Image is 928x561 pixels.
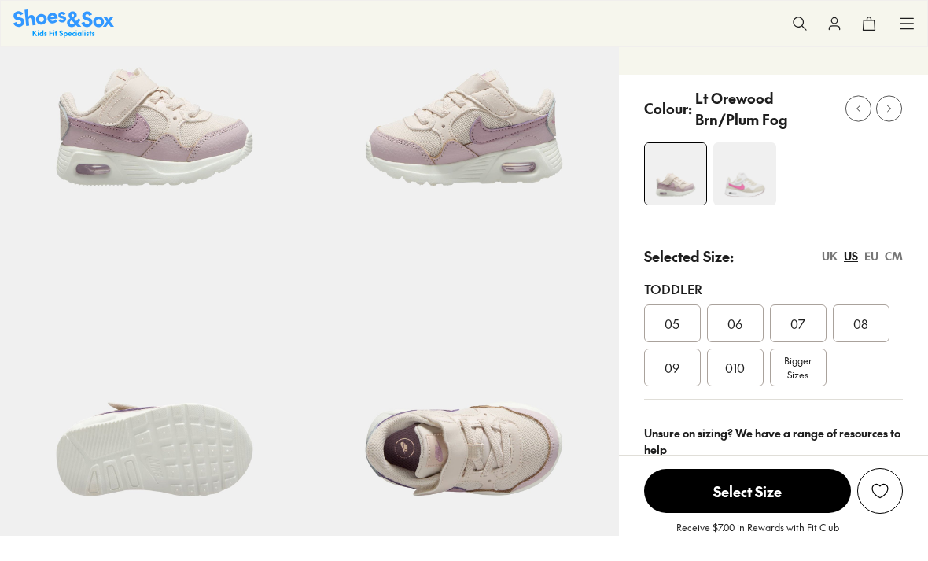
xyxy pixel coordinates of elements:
[644,245,734,267] p: Selected Size:
[644,469,851,513] span: Select Size
[644,468,851,514] button: Select Size
[857,468,903,514] button: Add to Wishlist
[13,9,114,37] img: SNS_Logo_Responsive.svg
[645,143,706,205] img: 4-552045_1
[790,314,805,333] span: 07
[822,248,838,264] div: UK
[644,425,903,458] div: Unsure on sizing? We have a range of resources to help
[885,248,903,264] div: CM
[727,314,742,333] span: 06
[784,353,812,382] span: Bigger Sizes
[644,279,903,298] div: Toddler
[309,226,618,535] img: 7-552048_1
[713,142,776,205] img: 4-501945_1
[695,87,834,130] p: Lt Orewood Brn/Plum Fog
[725,358,745,377] span: 010
[864,248,878,264] div: EU
[665,358,679,377] span: 09
[853,314,868,333] span: 08
[13,9,114,37] a: Shoes & Sox
[665,314,679,333] span: 05
[644,98,692,119] p: Colour:
[844,248,858,264] div: US
[676,520,839,548] p: Receive $7.00 in Rewards with Fit Club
